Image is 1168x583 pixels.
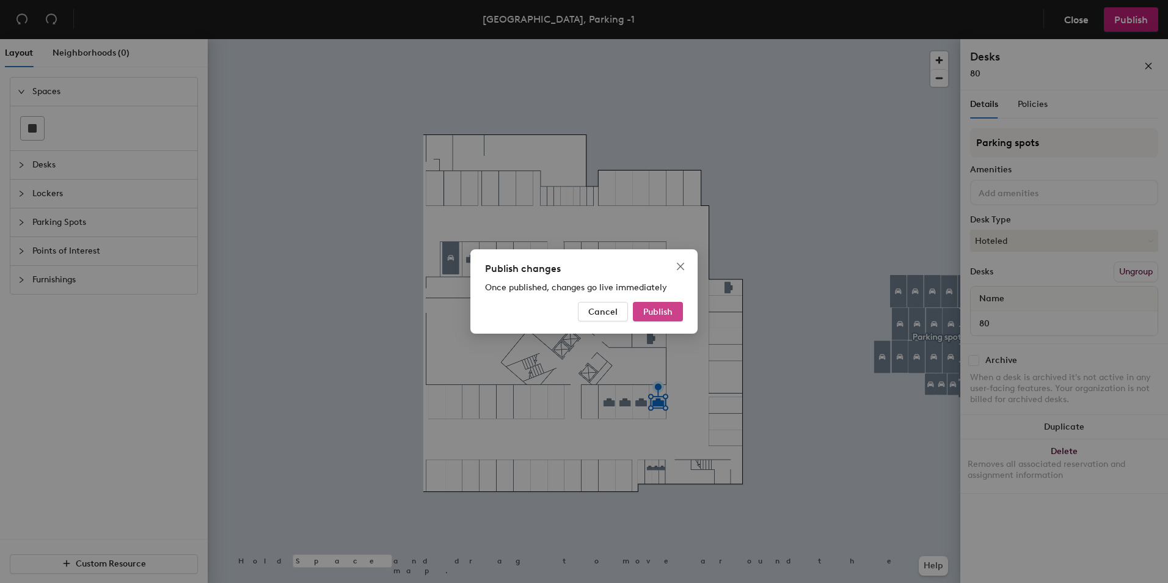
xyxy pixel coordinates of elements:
[676,262,685,271] span: close
[485,282,667,293] span: Once published, changes go live immediately
[485,262,683,276] div: Publish changes
[633,302,683,321] button: Publish
[671,257,690,276] button: Close
[578,302,628,321] button: Cancel
[671,262,690,271] span: Close
[643,307,673,317] span: Publish
[588,307,618,317] span: Cancel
